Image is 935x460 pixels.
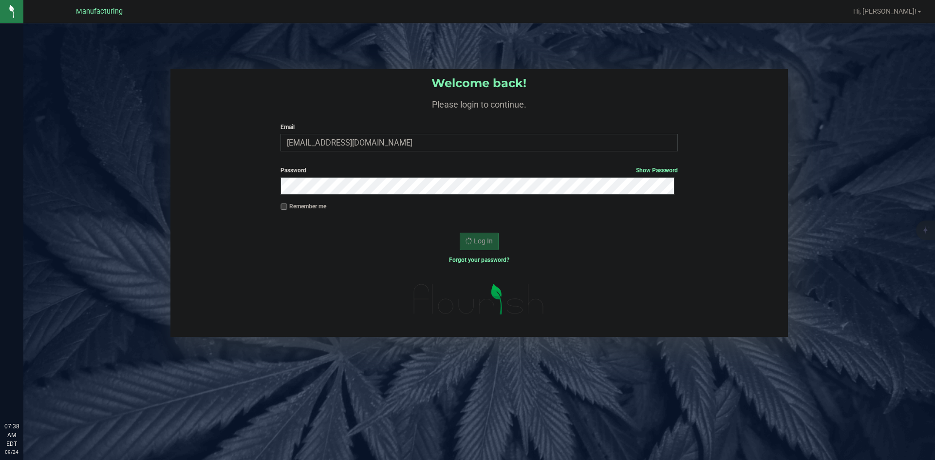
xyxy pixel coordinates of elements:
[460,233,499,250] button: Log In
[170,77,788,90] h1: Welcome back!
[449,257,509,263] a: Forgot your password?
[4,448,19,456] p: 09/24
[280,167,306,174] span: Password
[402,275,556,324] img: flourish_logo.svg
[280,123,677,131] label: Email
[474,237,493,245] span: Log In
[76,7,123,16] span: Manufacturing
[853,7,916,15] span: Hi, [PERSON_NAME]!
[636,167,678,174] a: Show Password
[4,422,19,448] p: 07:38 AM EDT
[280,202,326,211] label: Remember me
[170,97,788,109] h4: Please login to continue.
[280,203,287,210] input: Remember me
